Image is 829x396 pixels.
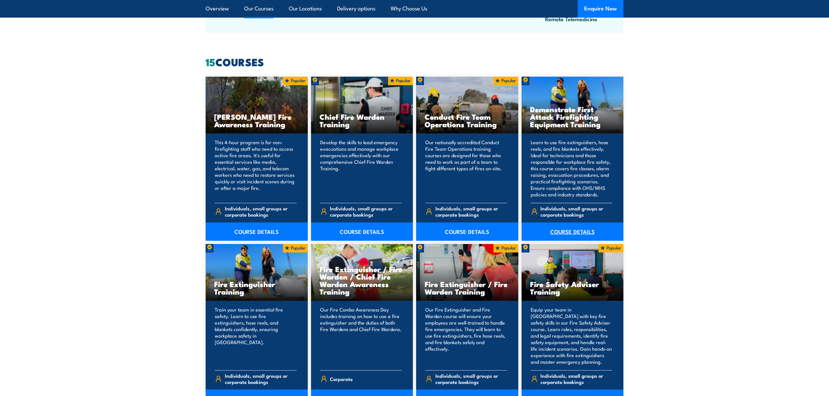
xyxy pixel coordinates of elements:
span: Individuals, small groups or corporate bookings [225,205,297,218]
p: Learn to use fire extinguishers, hose reels, and fire blankets effectively. Ideal for technicians... [531,139,613,198]
p: Develop the skills to lead emergency evacuations and manage workplace emergencies effectively wit... [320,139,402,198]
span: Individuals, small groups or corporate bookings [435,205,507,218]
span: Corporate [330,374,353,384]
h3: Fire Safety Adviser Training [530,280,615,295]
h3: Fire Extinguisher / Fire Warden Training [425,280,510,295]
span: Individuals, small groups or corporate bookings [225,373,297,385]
a: COURSE DETAILS [311,222,413,241]
span: Individuals, small groups or corporate bookings [435,373,507,385]
p: Our nationally accredited Conduct Fire Team Operations training courses are designed for those wh... [425,139,507,198]
h3: Fire Extinguisher / Fire Warden / Chief Fire Warden Awareness Training [320,265,405,295]
a: COURSE DETAILS [522,222,624,241]
p: Our Fire Combo Awareness Day includes training on how to use a fire extinguisher and the duties o... [320,306,402,365]
h3: Demonstrate First Attack Firefighting Equipment Training [530,105,615,128]
p: Train your team in essential fire safety. Learn to use fire extinguishers, hose reels, and blanke... [215,306,297,365]
p: This 4-hour program is for non-firefighting staff who need to access active fire areas. It's usef... [215,139,297,198]
h3: Fire Extinguisher Training [214,280,299,295]
span: Individuals, small groups or corporate bookings [330,205,402,218]
p: Our Fire Extinguisher and Fire Warden course will ensure your employees are well-trained to handl... [425,306,507,365]
h2: COURSES [206,57,623,66]
h3: Conduct Fire Team Operations Training [425,113,510,128]
span: Individuals, small groups or corporate bookings [540,373,612,385]
h3: [PERSON_NAME] Fire Awareness Training [214,113,299,128]
h3: Chief Fire Warden Training [320,113,405,128]
a: COURSE DETAILS [206,222,308,241]
strong: 15 [206,53,215,70]
p: Equip your team in [GEOGRAPHIC_DATA] with key fire safety skills in our Fire Safety Adviser cours... [531,306,613,365]
span: Individuals, small groups or corporate bookings [540,205,612,218]
a: COURSE DETAILS [416,222,518,241]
